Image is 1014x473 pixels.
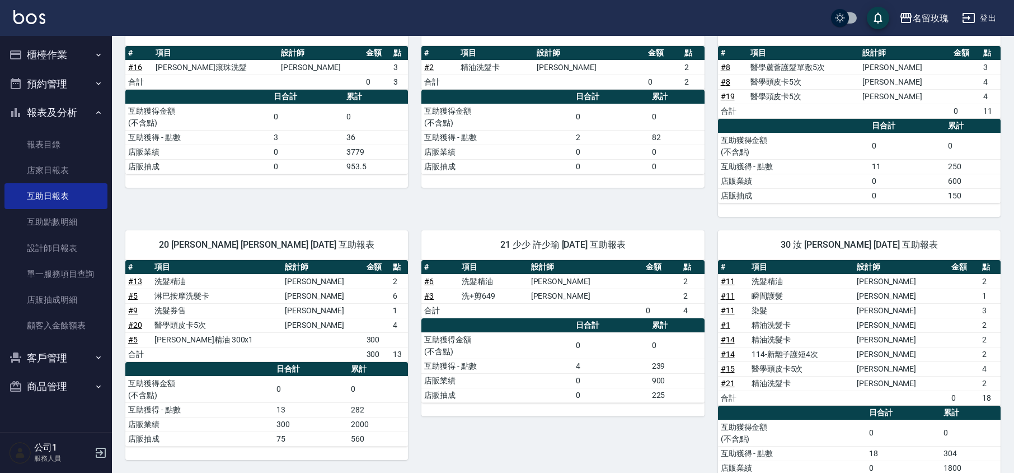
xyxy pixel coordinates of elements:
table: a dense table [421,260,704,318]
td: 互助獲得金額 (不含點) [718,420,866,446]
th: 金額 [951,46,980,61]
th: 設計師 [528,260,644,275]
th: 金額 [645,46,682,61]
td: 0 [649,145,705,159]
td: 560 [348,432,408,446]
td: 合計 [718,391,749,405]
th: 點 [390,260,408,275]
img: Person [9,442,31,464]
td: 0 [573,388,649,402]
th: 累計 [344,90,408,104]
td: 精油洗髮卡 [749,318,854,332]
div: 名留玫瑰 [913,11,949,25]
td: 精油洗髮卡 [458,60,534,75]
th: # [125,260,152,275]
td: 11 [980,104,1001,118]
td: 75 [274,432,348,446]
a: #2 [424,63,434,72]
td: 0 [271,104,344,130]
td: 互助獲得 - 點數 [421,130,573,145]
td: 13 [274,402,348,417]
td: 店販抽成 [421,159,573,174]
a: #8 [721,77,730,86]
button: save [867,7,889,29]
th: 日合計 [573,318,649,333]
th: 日合計 [274,362,348,377]
td: [PERSON_NAME] [854,332,949,347]
td: 4 [573,359,649,373]
h5: 公司1 [34,442,91,453]
td: 0 [344,104,408,130]
td: 互助獲得 - 點數 [718,446,866,461]
td: 合計 [125,347,152,361]
a: #5 [128,291,138,300]
a: #5 [128,335,138,344]
button: 報表及分析 [4,98,107,127]
td: 3779 [344,145,408,159]
th: # [125,46,153,61]
td: 0 [941,420,1001,446]
td: 互助獲得 - 點數 [125,402,274,417]
td: 染髮 [749,303,854,318]
td: 282 [348,402,408,417]
td: 3 [271,130,344,145]
th: # [421,260,459,275]
td: 225 [649,388,705,402]
table: a dense table [125,362,408,447]
td: 店販抽成 [125,159,271,174]
a: #11 [721,306,735,315]
td: 2 [680,274,704,289]
td: 4 [979,361,1001,376]
td: 2 [979,376,1001,391]
th: 設計師 [534,46,645,61]
a: 店販抽成明細 [4,287,107,313]
td: 82 [649,130,705,145]
td: [PERSON_NAME] [854,303,949,318]
td: 0 [951,104,980,118]
td: [PERSON_NAME] [282,274,364,289]
th: 點 [682,46,705,61]
td: 洗+剪649 [459,289,528,303]
td: 300 [364,332,390,347]
td: 2 [979,347,1001,361]
td: [PERSON_NAME] [278,60,363,75]
td: 2000 [348,417,408,432]
a: 單一服務項目查詢 [4,261,107,287]
th: 日合計 [271,90,344,104]
td: 300 [364,347,390,361]
td: 合計 [718,104,748,118]
th: 累計 [649,90,705,104]
td: 11 [869,159,945,174]
table: a dense table [718,260,1001,406]
td: 4 [680,303,704,318]
td: [PERSON_NAME] [854,274,949,289]
td: 醫學頭皮卡5次 [152,318,282,332]
td: 0 [869,133,945,159]
a: 互助日報表 [4,183,107,209]
td: 店販抽成 [125,432,274,446]
td: 3 [979,303,1001,318]
a: #6 [424,277,434,286]
th: 項目 [748,46,860,61]
th: 設計師 [854,260,949,275]
td: 4 [390,318,408,332]
td: 0 [573,373,649,388]
th: 項目 [459,260,528,275]
a: #13 [128,277,142,286]
td: [PERSON_NAME] [854,361,949,376]
td: 3 [391,60,408,75]
a: #9 [128,306,138,315]
td: [PERSON_NAME] [854,347,949,361]
td: 0 [866,420,941,446]
a: 互助點數明細 [4,209,107,235]
table: a dense table [421,318,704,403]
td: [PERSON_NAME] [282,303,364,318]
table: a dense table [421,46,704,90]
th: 項目 [749,260,854,275]
a: #1 [721,321,730,330]
td: 精油洗髮卡 [749,376,854,391]
td: 4 [980,75,1001,89]
td: 3 [391,75,408,89]
td: 250 [945,159,1001,174]
td: 互助獲得金額 (不含點) [125,104,271,130]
